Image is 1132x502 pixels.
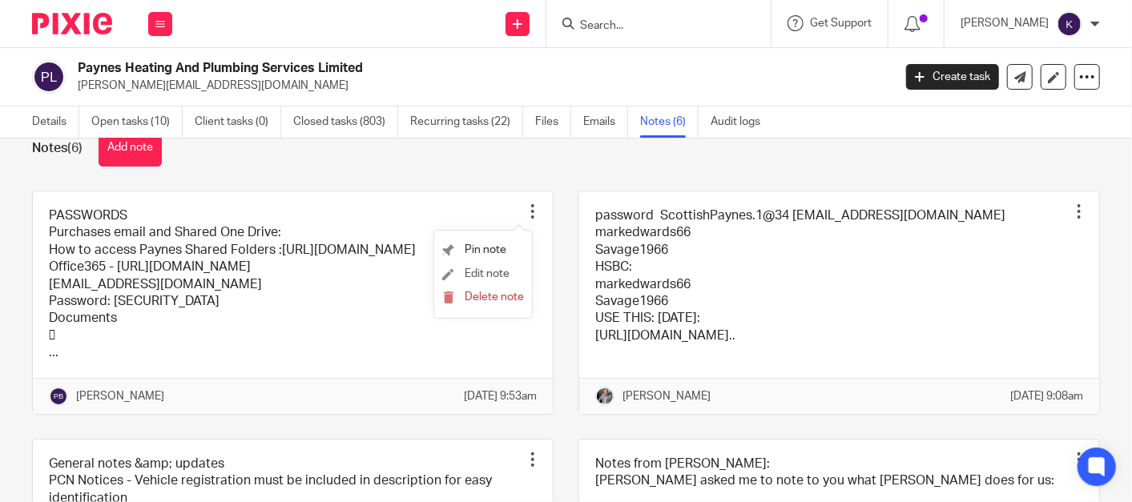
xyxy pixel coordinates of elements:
[99,131,162,167] button: Add note
[465,291,524,303] span: Delete note
[293,106,398,138] a: Closed tasks (803)
[465,268,510,279] span: Edit note
[961,15,1049,31] p: [PERSON_NAME]
[67,142,83,155] span: (6)
[442,268,510,279] a: Edit note
[583,106,628,138] a: Emails
[195,106,281,138] a: Client tasks (0)
[578,19,723,34] input: Search
[49,387,68,406] img: svg%3E
[78,60,721,77] h2: Paynes Heating And Plumbing Services Limited
[76,388,164,404] p: [PERSON_NAME]
[91,106,183,138] a: Open tasks (10)
[32,13,112,34] img: Pixie
[595,387,614,406] img: -%20%20-%20studio@ingrained.co.uk%20for%20%20-20220223%20at%20101413%20-%201W1A2026.jpg
[810,18,872,29] span: Get Support
[410,106,523,138] a: Recurring tasks (22)
[535,106,571,138] a: Files
[442,291,524,304] button: Delete note
[711,106,772,138] a: Audit logs
[465,244,506,255] span: Pin note
[906,64,999,90] a: Create task
[442,244,506,255] a: Pin note
[32,140,83,157] h1: Notes
[32,106,79,138] a: Details
[1057,11,1082,37] img: svg%3E
[1010,388,1083,404] p: [DATE] 9:08am
[640,106,699,138] a: Notes (6)
[32,60,66,94] img: svg%3E
[622,388,711,404] p: [PERSON_NAME]
[464,388,537,404] p: [DATE] 9:53am
[78,78,882,94] p: [PERSON_NAME][EMAIL_ADDRESS][DOMAIN_NAME]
